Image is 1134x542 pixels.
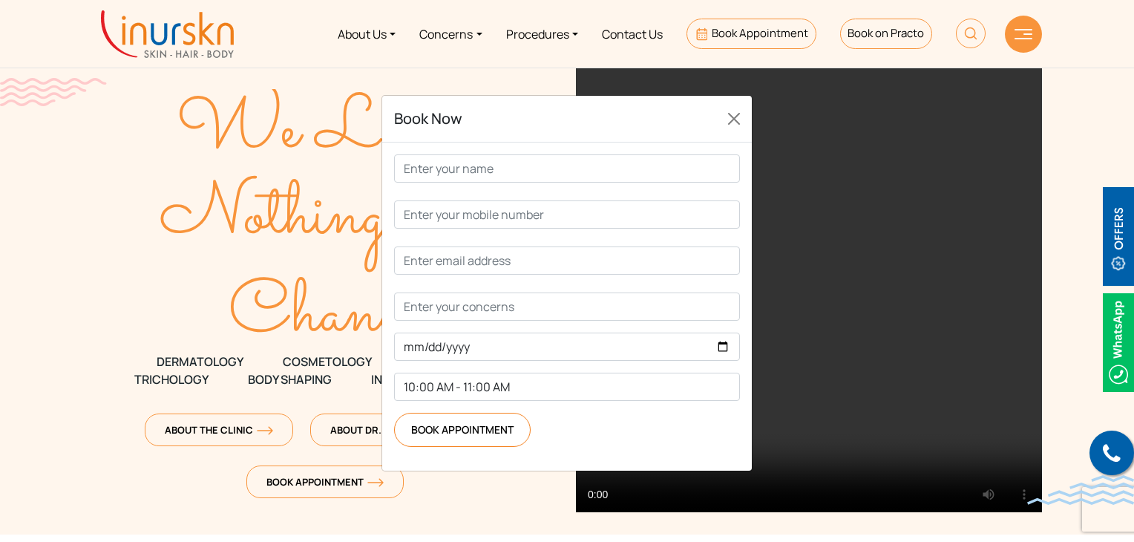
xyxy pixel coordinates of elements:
[712,25,808,41] span: Book Appointment
[394,108,462,130] h5: Book Now
[1103,333,1134,350] a: Whatsappicon
[722,107,746,131] button: Close
[1103,293,1134,392] img: Whatsappicon
[494,6,590,62] a: Procedures
[686,19,816,49] a: Book Appointment
[394,293,740,321] input: Enter your concerns
[1027,475,1134,505] img: bluewave
[101,10,234,58] img: inurskn-logo
[394,246,740,275] input: Enter email address
[1015,29,1032,39] img: hamLine.svg
[590,6,675,62] a: Contact Us
[394,154,740,183] input: Enter your name
[394,333,740,361] input: Select Appointment Date
[407,6,494,62] a: Concerns
[1103,187,1134,286] img: offerBt
[394,154,740,447] form: Contact form
[840,19,932,49] a: Book on Practo
[394,413,531,447] input: Book Appointment
[848,25,924,41] span: Book on Practo
[394,200,740,229] input: Enter your mobile number
[956,19,986,48] img: HeaderSearch
[326,6,407,62] a: About Us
